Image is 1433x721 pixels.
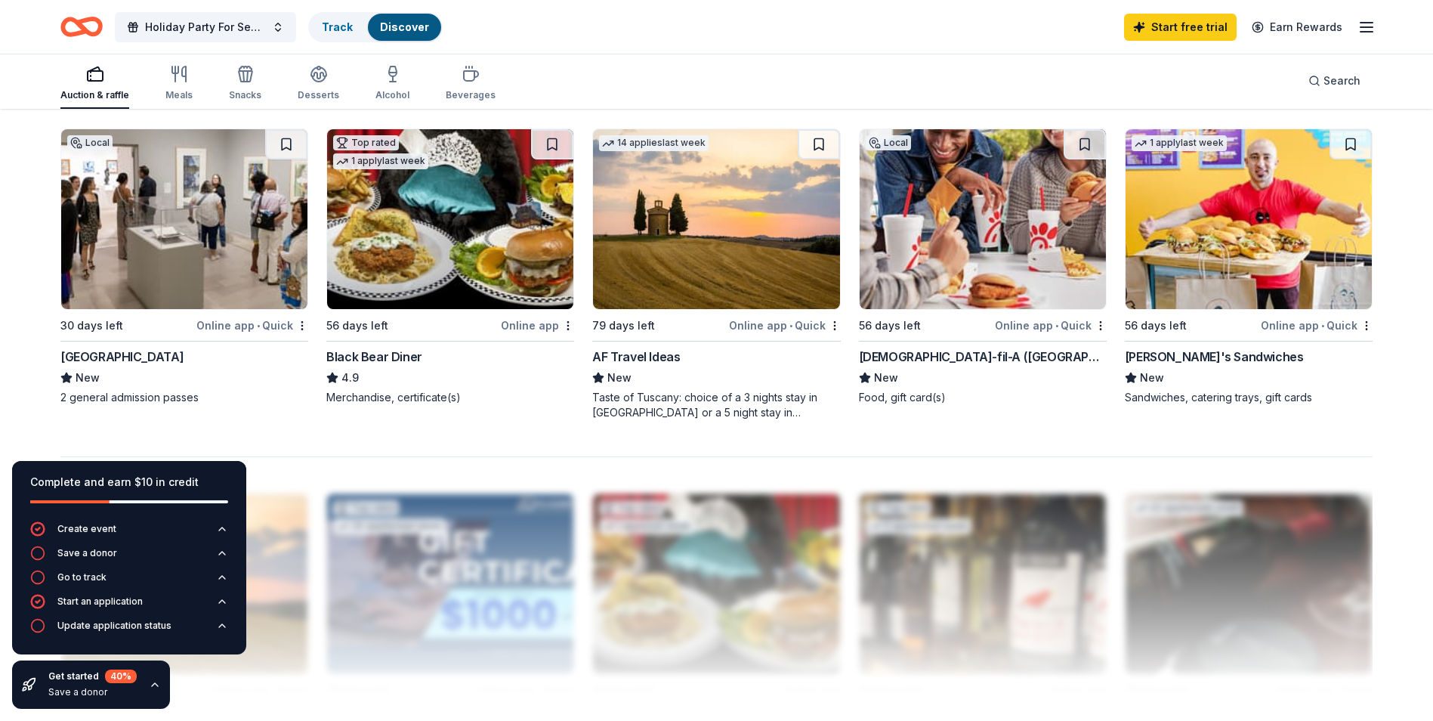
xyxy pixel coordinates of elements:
[60,9,103,45] a: Home
[592,128,840,420] a: Image for AF Travel Ideas14 applieslast week79 days leftOnline app•QuickAF Travel IdeasNewTaste o...
[1132,135,1227,151] div: 1 apply last week
[607,369,632,387] span: New
[326,128,574,405] a: Image for Black Bear DinerTop rated1 applylast week56 days leftOnline appBlack Bear Diner4.9Merch...
[298,89,339,101] div: Desserts
[341,369,359,387] span: 4.9
[1125,128,1373,405] a: Image for Ike's Sandwiches1 applylast week56 days leftOnline app•Quick[PERSON_NAME]'s SandwichesN...
[333,135,399,150] div: Top rated
[446,89,496,101] div: Beverages
[592,348,680,366] div: AF Travel Ideas
[57,620,171,632] div: Update application status
[1126,129,1372,309] img: Image for Ike's Sandwiches
[859,128,1107,405] a: Image for Chick-fil-A (San Diego Carmel Mountain)Local56 days leftOnline app•Quick[DEMOGRAPHIC_DA...
[1296,66,1373,96] button: Search
[57,547,117,559] div: Save a donor
[729,316,841,335] div: Online app Quick
[375,59,409,109] button: Alcohol
[67,135,113,150] div: Local
[327,129,573,309] img: Image for Black Bear Diner
[30,546,228,570] button: Save a donor
[308,12,443,42] button: TrackDiscover
[860,129,1106,309] img: Image for Chick-fil-A (San Diego Carmel Mountain)
[57,571,107,583] div: Go to track
[333,153,428,169] div: 1 apply last week
[57,523,116,535] div: Create event
[1140,369,1164,387] span: New
[859,390,1107,405] div: Food, gift card(s)
[592,317,655,335] div: 79 days left
[1125,348,1304,366] div: [PERSON_NAME]'s Sandwiches
[48,686,137,698] div: Save a donor
[859,317,921,335] div: 56 days left
[789,320,792,332] span: •
[229,59,261,109] button: Snacks
[593,129,839,309] img: Image for AF Travel Ideas
[501,316,574,335] div: Online app
[30,594,228,618] button: Start an application
[326,317,388,335] div: 56 days left
[165,59,193,109] button: Meals
[380,20,429,33] a: Discover
[874,369,898,387] span: New
[30,521,228,546] button: Create event
[30,570,228,594] button: Go to track
[60,390,308,405] div: 2 general admission passes
[866,135,911,150] div: Local
[599,135,709,151] div: 14 applies last week
[60,59,129,109] button: Auction & raffle
[446,59,496,109] button: Beverages
[1243,14,1351,41] a: Earn Rewards
[61,129,307,309] img: Image for San Diego Museum of Art
[196,316,308,335] div: Online app Quick
[105,670,137,683] div: 40 %
[48,670,137,683] div: Get started
[298,59,339,109] button: Desserts
[76,369,100,387] span: New
[1125,390,1373,405] div: Sandwiches, catering trays, gift cards
[57,596,143,608] div: Start an application
[322,20,353,33] a: Track
[1124,14,1237,41] a: Start free trial
[145,18,266,36] span: Holiday Party For Seniors
[60,317,123,335] div: 30 days left
[1323,72,1360,90] span: Search
[229,89,261,101] div: Snacks
[326,348,422,366] div: Black Bear Diner
[995,316,1107,335] div: Online app Quick
[1261,316,1373,335] div: Online app Quick
[165,89,193,101] div: Meals
[1321,320,1324,332] span: •
[326,390,574,405] div: Merchandise, certificate(s)
[592,390,840,420] div: Taste of Tuscany: choice of a 3 nights stay in [GEOGRAPHIC_DATA] or a 5 night stay in [GEOGRAPHIC...
[60,128,308,405] a: Image for San Diego Museum of ArtLocal30 days leftOnline app•Quick[GEOGRAPHIC_DATA]New2 general a...
[60,89,129,101] div: Auction & raffle
[60,348,184,366] div: [GEOGRAPHIC_DATA]
[859,348,1107,366] div: [DEMOGRAPHIC_DATA]-fil-A ([GEOGRAPHIC_DATA])
[1055,320,1058,332] span: •
[115,12,296,42] button: Holiday Party For Seniors
[375,89,409,101] div: Alcohol
[257,320,260,332] span: •
[30,618,228,642] button: Update application status
[30,473,228,491] div: Complete and earn $10 in credit
[1125,317,1187,335] div: 56 days left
